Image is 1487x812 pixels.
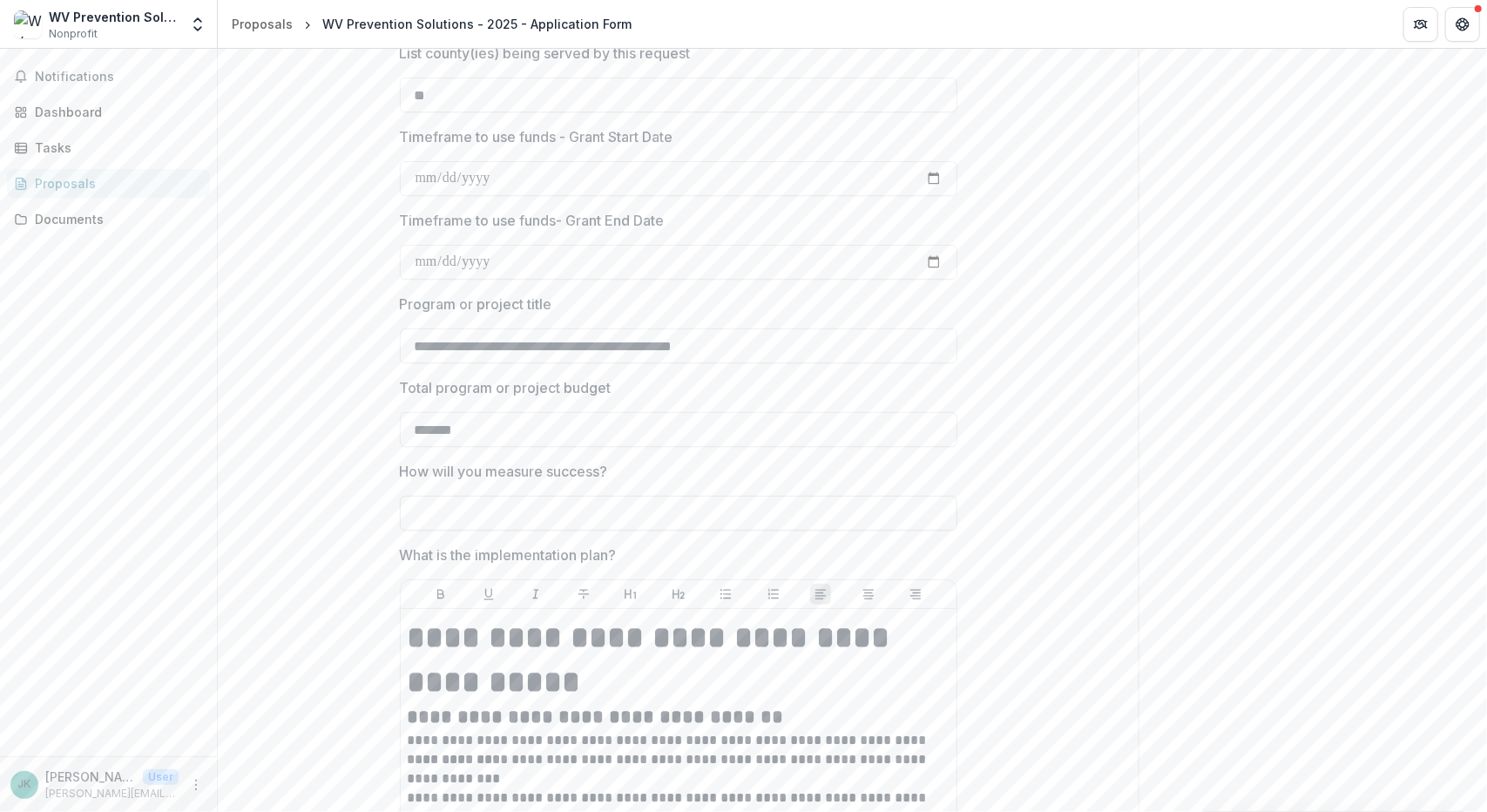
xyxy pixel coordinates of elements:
div: Proposals [35,174,196,193]
p: Program or project title [400,294,552,315]
div: Jonnie Kifer [18,779,31,790]
button: Open entity switcher [186,7,210,42]
a: Tasks [7,133,210,162]
p: [PERSON_NAME] [45,768,136,786]
a: Documents [7,205,210,233]
div: Proposals [232,15,293,33]
p: Timeframe to use funds - Grant Start Date [400,126,673,147]
button: Strike [573,584,594,605]
span: Nonprofit [49,26,98,42]
button: Align Center [858,584,879,605]
div: WV Prevention Solutions [49,8,179,26]
p: [PERSON_NAME][EMAIL_ADDRESS][DOMAIN_NAME] [45,786,179,802]
p: How will you measure success? [400,461,608,482]
div: Tasks [35,139,196,157]
a: Dashboard [7,98,210,126]
p: What is the implementation plan? [400,545,617,565]
p: List county(ies) being served by this request [400,43,691,64]
button: Bullet List [715,584,736,605]
div: Dashboard [35,103,196,121]
div: WV Prevention Solutions - 2025 - Application Form [322,15,632,33]
span: Notifications [35,70,203,85]
button: Heading 1 [620,584,641,605]
img: WV Prevention Solutions [14,10,42,38]
button: Italicize [525,584,546,605]
nav: breadcrumb [225,11,639,37]
button: More [186,775,206,795]
button: Align Left [810,584,831,605]
button: Bold [430,584,451,605]
button: Underline [478,584,499,605]
button: Align Right [905,584,926,605]
p: Total program or project budget [400,377,612,398]
button: Notifications [7,63,210,91]
button: Heading 2 [668,584,689,605]
button: Partners [1403,7,1438,42]
div: Documents [35,210,196,228]
a: Proposals [7,169,210,198]
button: Get Help [1445,7,1480,42]
button: Ordered List [763,584,784,605]
a: Proposals [225,11,300,37]
p: User [143,769,179,785]
p: Timeframe to use funds- Grant End Date [400,210,665,231]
